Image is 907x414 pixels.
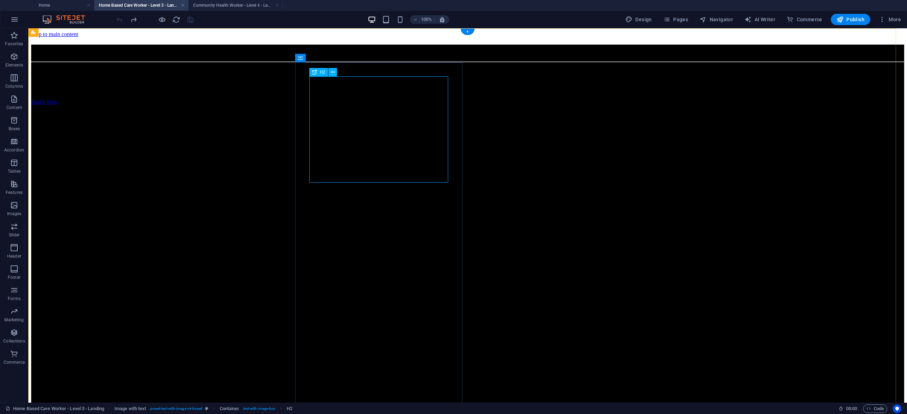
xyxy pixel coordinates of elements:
[625,16,652,23] span: Design
[220,404,240,413] span: Click to select. Double-click to edit
[114,404,292,413] nav: breadcrumb
[129,15,138,24] button: redo
[879,16,901,23] span: More
[7,211,22,217] p: Images
[836,16,864,23] span: Publish
[851,406,852,411] span: :
[7,253,21,259] p: Header
[410,15,435,24] button: 100%
[41,15,94,24] img: Editor Logo
[5,41,23,47] p: Favorites
[94,1,188,9] h4: Home Based Care Worker - Level 3 - Landing
[421,15,432,24] h6: 100%
[461,29,474,35] div: +
[3,3,50,9] a: Skip to main content
[4,147,24,153] p: Accordion
[846,404,857,413] span: 00 00
[242,404,276,413] span: . text-with-image-box
[3,338,25,344] p: Collections
[8,168,21,174] p: Tables
[787,16,822,23] span: Commerce
[831,14,870,25] button: Publish
[839,404,857,413] h6: Session time
[622,14,655,25] button: Design
[188,1,283,9] h4: Community Health Worker - Level 4 - Landing
[8,275,21,280] p: Footer
[172,16,180,24] i: Reload page
[622,14,655,25] div: Design (Ctrl+Alt+Y)
[287,404,292,413] span: Click to select. Double-click to edit
[6,404,104,413] a: Click to cancel selection. Double-click to open Pages
[863,404,887,413] button: Code
[4,317,24,323] p: Marketing
[744,16,775,23] span: AI Writer
[6,105,22,110] p: Content
[893,404,901,413] button: Usercentrics
[697,14,736,25] button: Navigator
[660,14,691,25] button: Pages
[205,407,208,410] i: This element is a customizable preset
[663,16,688,23] span: Pages
[742,14,778,25] button: AI Writer
[6,190,23,195] p: Features
[172,15,180,24] button: reload
[9,126,20,132] p: Boxes
[5,62,23,68] p: Elements
[699,16,733,23] span: Navigator
[9,232,20,238] p: Slider
[866,404,884,413] span: Code
[784,14,825,25] button: Commerce
[130,16,138,24] i: Redo: Paste (Ctrl+Y, ⌘+Y)
[114,404,146,413] span: Click to select. Double-click to edit
[5,84,23,89] p: Columns
[439,16,445,23] i: On resize automatically adjust zoom level to fit chosen device.
[4,360,25,365] p: Commerce
[320,70,325,74] span: H2
[8,296,21,301] p: Forms
[876,14,904,25] button: More
[149,404,203,413] span: . preset-text-with-image-v4-boxed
